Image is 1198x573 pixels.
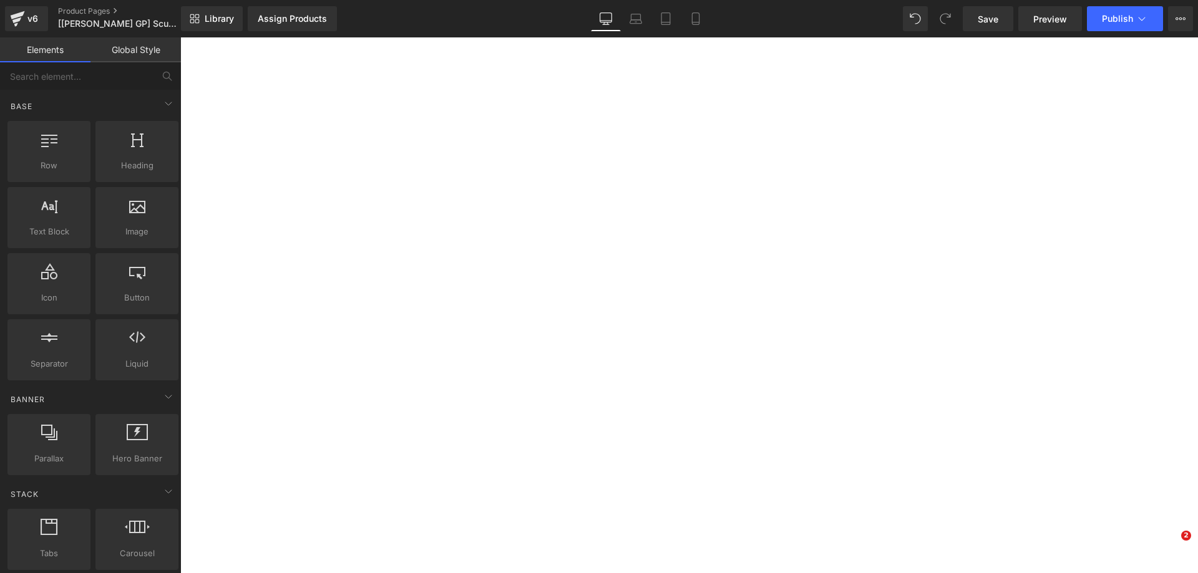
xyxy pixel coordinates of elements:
button: Undo [903,6,928,31]
span: Separator [11,357,87,370]
span: Publish [1102,14,1133,24]
a: Product Pages [58,6,202,16]
a: v6 [5,6,48,31]
span: Image [99,225,175,238]
span: Heading [99,159,175,172]
a: Preview [1018,6,1082,31]
span: Tabs [11,547,87,560]
a: Tablet [651,6,681,31]
a: New Library [181,6,243,31]
span: Preview [1033,12,1067,26]
span: Library [205,13,234,24]
span: [[PERSON_NAME] GP] SculptGlow™ Bundler Page [58,19,178,29]
span: Banner [9,393,46,405]
iframe: Intercom live chat [1156,531,1186,561]
span: Liquid [99,357,175,370]
a: Desktop [591,6,621,31]
span: Save [978,12,998,26]
div: Assign Products [258,14,327,24]
button: Publish [1087,6,1163,31]
a: Laptop [621,6,651,31]
a: Global Style [90,37,181,62]
span: Button [99,291,175,304]
div: v6 [25,11,41,27]
span: Stack [9,488,40,500]
button: Redo [933,6,958,31]
span: 2 [1181,531,1191,541]
span: Icon [11,291,87,304]
button: More [1168,6,1193,31]
span: Text Block [11,225,87,238]
span: Parallax [11,452,87,465]
span: Row [11,159,87,172]
span: Hero Banner [99,452,175,465]
a: Mobile [681,6,711,31]
span: Carousel [99,547,175,560]
span: Base [9,100,34,112]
